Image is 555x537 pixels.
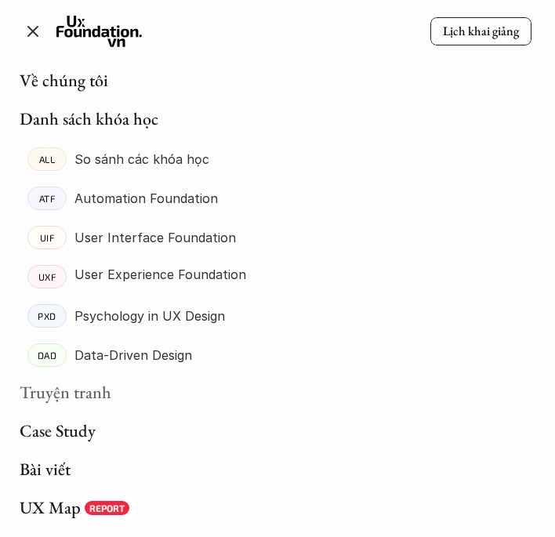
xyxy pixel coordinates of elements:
p: REPORT [89,503,125,513]
a: ALLSo sánh các khóa học [27,147,286,171]
p: Data-Driven Design [74,343,192,367]
p: UXF [38,271,56,282]
a: ATFAutomation Foundation [27,187,286,210]
p: Automation Foundation [74,187,218,210]
p: So sánh các khóa học [74,147,209,171]
p: User Experience Foundation [74,263,246,286]
a: Lịch khai giảng [430,17,531,46]
a: PXDPsychology in UX Design [27,304,286,328]
p: PXD [38,310,56,321]
p: ALL [39,154,56,165]
p: Psychology in UX Design [74,304,225,328]
a: UX Map [20,496,81,519]
a: DADData-Driven Design [27,343,286,367]
p: User Interface Foundation [74,226,236,249]
a: Case Study [20,419,96,442]
a: Bài viết [20,458,71,481]
a: Danh sách khóa học [20,107,158,130]
p: ATF [39,193,56,204]
p: DAD [38,350,57,361]
p: Lịch khai giảng [443,24,519,40]
a: Về chúng tôi [20,69,108,92]
a: UIFUser Interface Foundation [27,226,286,249]
a: Truyện tranh [20,381,111,404]
a: UXFUser Experience Foundation [27,265,286,288]
p: UIF [40,232,55,243]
